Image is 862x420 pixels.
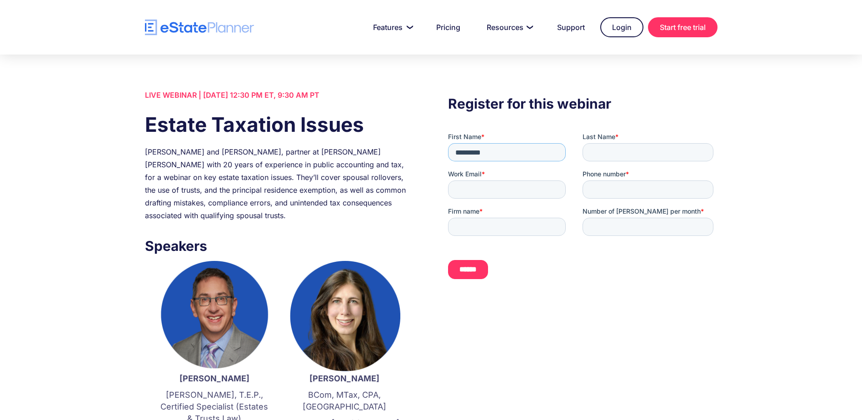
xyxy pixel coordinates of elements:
h3: Speakers [145,235,414,256]
h3: Register for this webinar [448,93,717,114]
strong: [PERSON_NAME] [309,374,379,383]
p: BCom, MTax, CPA, [GEOGRAPHIC_DATA] [289,389,400,413]
div: [PERSON_NAME] and [PERSON_NAME], partner at [PERSON_NAME] [PERSON_NAME] with 20 years of experien... [145,145,414,222]
a: Start free trial [648,17,718,37]
strong: [PERSON_NAME] [179,374,249,383]
a: Pricing [425,18,471,36]
div: LIVE WEBINAR | [DATE] 12:30 PM ET, 9:30 AM PT [145,89,414,101]
a: Login [600,17,643,37]
a: Features [362,18,421,36]
iframe: Form 0 [448,132,717,287]
h1: Estate Taxation Issues [145,110,414,139]
a: Support [546,18,596,36]
a: Resources [476,18,542,36]
a: home [145,20,254,35]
